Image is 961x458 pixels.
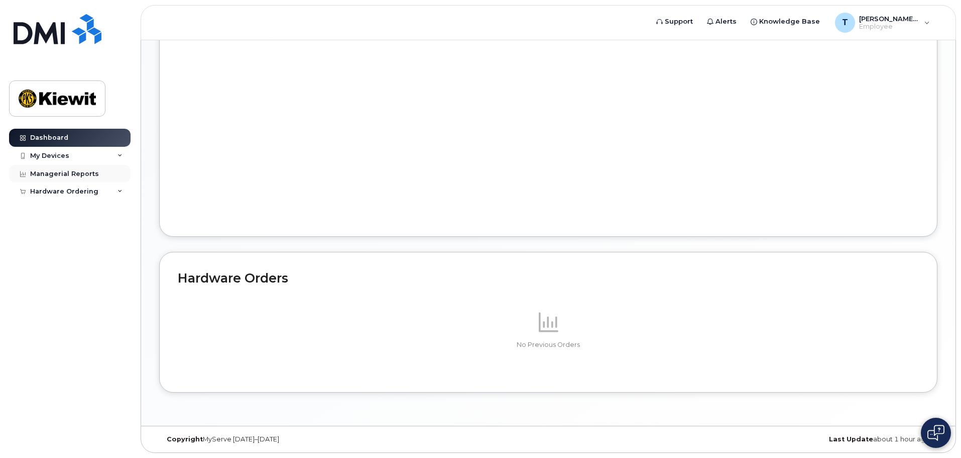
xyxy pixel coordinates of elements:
span: Knowledge Base [759,17,820,27]
img: Open chat [927,425,944,441]
strong: Last Update [829,435,873,443]
p: No Previous Orders [178,340,919,349]
strong: Copyright [167,435,203,443]
span: T [842,17,848,29]
a: Support [649,12,700,32]
h2: Hardware Orders [178,270,919,286]
div: MyServe [DATE]–[DATE] [159,435,419,443]
span: Alerts [715,17,737,27]
span: Employee [859,23,919,31]
div: about 1 hour ago [678,435,937,443]
span: [PERSON_NAME].[PERSON_NAME] [859,15,919,23]
span: Support [665,17,693,27]
div: Trevor.Schulte [828,13,937,33]
a: Knowledge Base [744,12,827,32]
a: Alerts [700,12,744,32]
